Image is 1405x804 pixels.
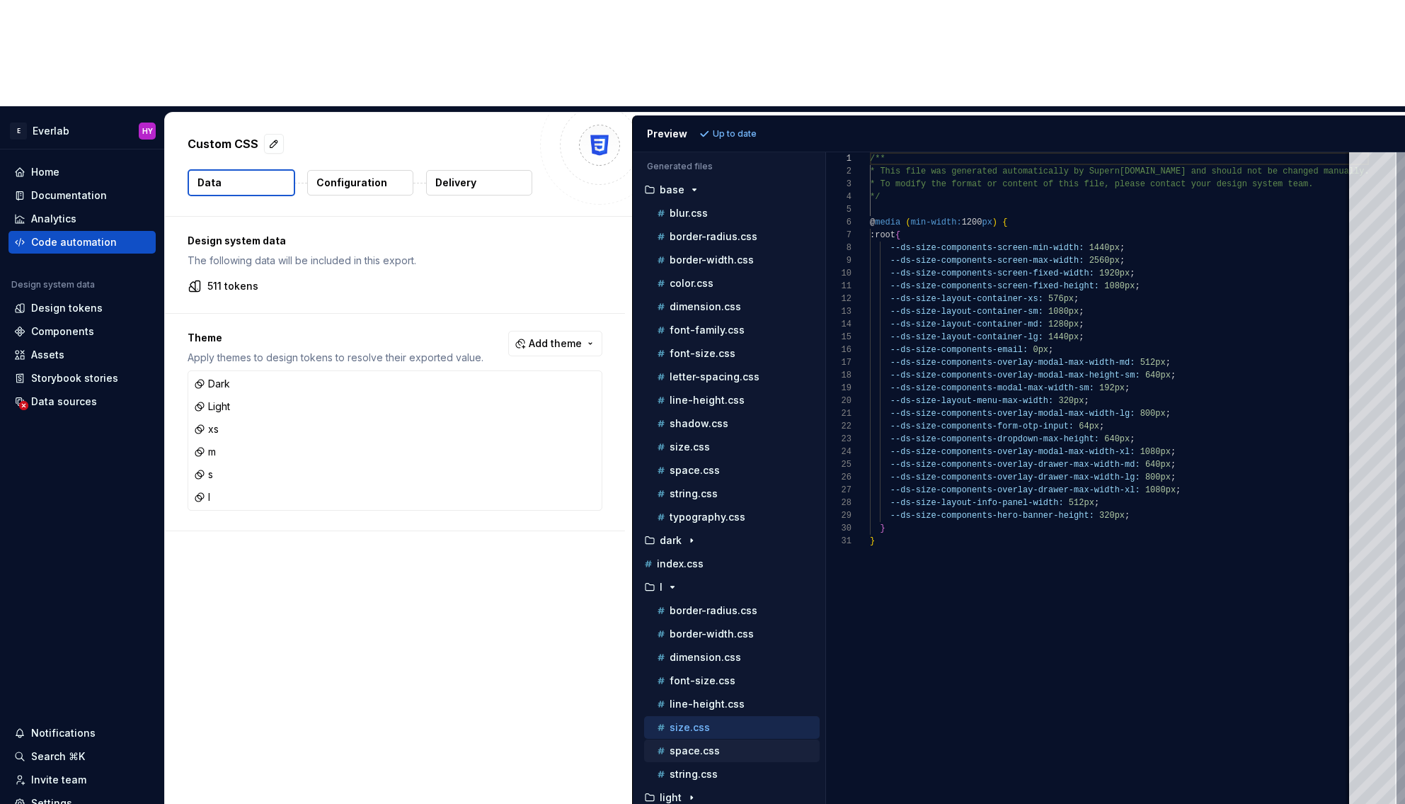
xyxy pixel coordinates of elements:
[1094,498,1099,508] span: ;
[142,125,153,137] div: HY
[890,460,1140,470] span: --ds-size-components-overlay-drawer-max-width-md:
[647,127,687,141] div: Preview
[194,445,216,459] div: m
[8,769,156,791] a: Invite team
[1069,498,1094,508] span: 512px
[1145,460,1171,470] span: 640px
[670,301,741,312] p: dimension.css
[890,345,1028,355] span: --ds-size-components-email:
[890,485,1140,495] span: --ds-size-components-overlay-drawer-max-width-xl:
[188,234,602,248] p: Design system data
[8,320,156,343] a: Components
[8,297,156,319] a: Design tokens
[1120,179,1314,189] span: lease contact your design system team.
[826,293,851,305] div: 12
[31,301,103,315] div: Design tokens
[8,367,156,390] a: Storybook stories
[826,331,851,344] div: 15
[826,203,851,216] div: 5
[1048,319,1079,329] span: 1280px
[31,324,94,339] div: Components
[870,217,875,227] span: @
[31,371,118,385] div: Storybook stories
[826,522,851,535] div: 30
[188,169,295,196] button: Data
[670,441,710,453] p: size.css
[644,650,820,665] button: dimension.css
[644,276,820,291] button: color.css
[644,392,820,408] button: line-height.css
[870,536,875,546] span: }
[1079,319,1084,329] span: ;
[660,792,682,803] p: light
[905,217,910,227] span: (
[638,533,820,548] button: dark
[890,434,1099,444] span: --ds-size-components-dropdown-max-height:
[890,358,1135,368] span: --ds-size-components-overlay-modal-max-width-md:
[826,356,851,369] div: 17
[8,208,156,230] a: Analytics
[660,535,682,546] p: dark
[961,217,982,227] span: 1200
[1084,396,1089,406] span: ;
[644,463,820,478] button: space.css
[826,407,851,420] div: 21
[880,523,885,533] span: }
[529,336,582,351] span: Add theme
[316,176,387,190] p: Configuration
[1089,243,1119,253] span: 1440px
[670,769,718,780] p: string.css
[426,170,532,196] button: Delivery
[890,332,1043,342] span: --ds-size-layout-container-lg:
[644,416,820,431] button: shadow.css
[644,439,820,455] button: size.css
[890,383,1094,393] span: --ds-size-components-modal-max-width-sm:
[670,254,754,266] p: border-width.css
[826,280,851,293] div: 11
[1048,345,1053,355] span: ;
[890,447,1135,457] span: --ds-size-components-overlay-modal-max-width-xl:
[670,745,720,757] p: space.css
[992,217,997,227] span: )
[670,652,741,663] p: dimension.css
[1135,281,1140,291] span: ;
[870,166,1120,176] span: * This file was generated automatically by Supern
[194,377,230,391] div: Dark
[194,400,230,414] div: Light
[188,254,602,268] p: The following data will be included in this export.
[826,318,851,331] div: 14
[1140,409,1165,419] span: 800px
[670,395,745,406] p: line-height.css
[3,115,161,146] button: EEverlabHY
[670,605,757,616] p: border-radius.css
[644,369,820,385] button: letter-spacing.css
[890,396,1053,406] span: --ds-size-layout-menu-max-width:
[670,675,735,686] p: font-size.css
[188,135,258,152] p: Custom CSS
[8,184,156,207] a: Documentation
[890,511,1094,521] span: --ds-size-components-hero-banner-height:
[644,252,820,268] button: border-width.css
[890,370,1140,380] span: --ds-size-components-overlay-modal-max-height-sm:
[31,188,107,203] div: Documentation
[188,331,483,345] p: Theme
[1130,434,1135,444] span: ;
[644,626,820,642] button: border-width.css
[207,279,258,293] p: 511 tokens
[31,395,97,409] div: Data sources
[31,165,59,179] div: Home
[670,418,728,429] p: shadow.css
[194,468,213,482] div: s
[657,558,704,570] p: index.css
[1104,434,1130,444] span: 640px
[8,390,156,413] a: Data sources
[638,182,820,198] button: base
[890,268,1094,278] span: --ds-size-components-screen-fixed-width:
[10,123,27,140] div: E
[670,208,708,219] p: blur.css
[826,509,851,522] div: 29
[660,582,663,593] p: l
[670,628,754,640] p: border-width.css
[188,351,483,365] p: Apply themes to design tokens to resolve their exported value.
[644,346,820,361] button: font-size.css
